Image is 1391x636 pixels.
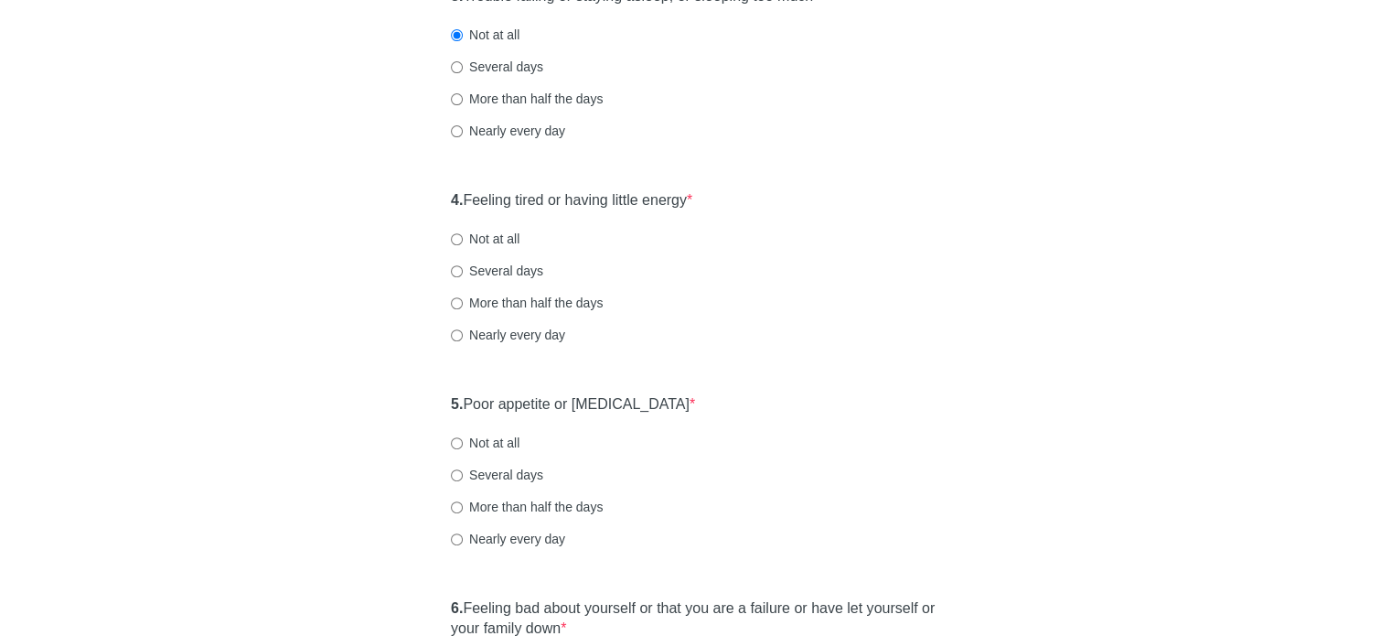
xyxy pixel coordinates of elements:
input: More than half the days [451,93,463,105]
input: Not at all [451,29,463,41]
input: Several days [451,469,463,481]
label: Nearly every day [451,326,565,344]
input: Several days [451,265,463,277]
input: Nearly every day [451,534,463,545]
label: Feeling tired or having little energy [451,190,692,211]
label: Several days [451,466,543,484]
label: More than half the days [451,90,603,108]
label: More than half the days [451,294,603,312]
label: Not at all [451,26,519,44]
label: Several days [451,58,543,76]
label: More than half the days [451,498,603,516]
strong: 6. [451,600,463,616]
input: Nearly every day [451,125,463,137]
label: Nearly every day [451,122,565,140]
strong: 4. [451,192,463,208]
input: Several days [451,61,463,73]
input: More than half the days [451,297,463,309]
input: Nearly every day [451,329,463,341]
label: Several days [451,262,543,280]
strong: 5. [451,396,463,412]
label: Poor appetite or [MEDICAL_DATA] [451,394,695,415]
label: Not at all [451,434,519,452]
label: Nearly every day [451,530,565,548]
input: Not at all [451,437,463,449]
input: More than half the days [451,501,463,513]
input: Not at all [451,233,463,245]
label: Not at all [451,230,519,248]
